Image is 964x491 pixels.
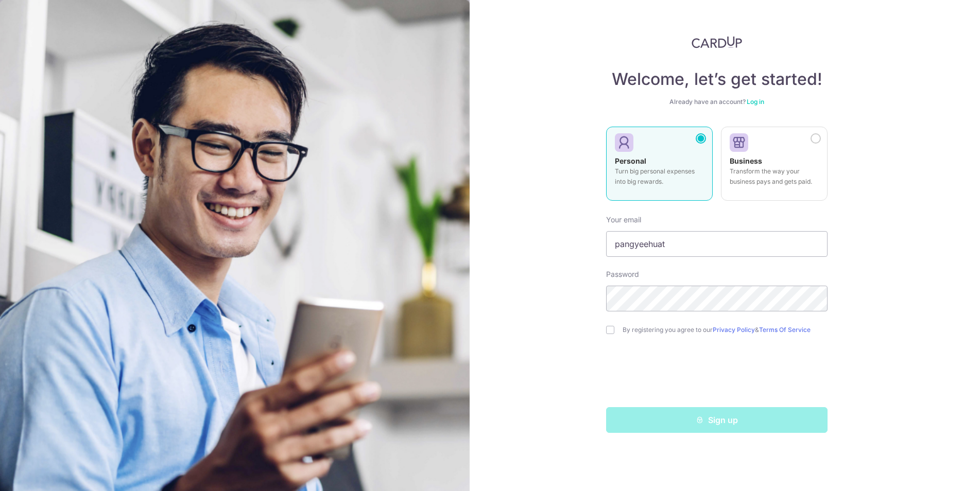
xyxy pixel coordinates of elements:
[639,355,795,395] iframe: reCAPTCHA
[606,127,713,207] a: Personal Turn big personal expenses into big rewards.
[606,98,828,106] div: Already have an account?
[615,156,646,165] strong: Personal
[747,98,764,106] a: Log in
[730,156,762,165] strong: Business
[713,326,755,334] a: Privacy Policy
[721,127,828,207] a: Business Transform the way your business pays and gets paid.
[692,36,742,48] img: CardUp Logo
[606,215,641,225] label: Your email
[759,326,811,334] a: Terms Of Service
[730,166,819,187] p: Transform the way your business pays and gets paid.
[606,269,639,279] label: Password
[623,326,828,334] label: By registering you agree to our &
[606,69,828,90] h4: Welcome, let’s get started!
[615,166,704,187] p: Turn big personal expenses into big rewards.
[606,231,828,257] input: Enter your Email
